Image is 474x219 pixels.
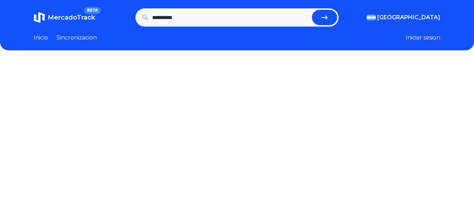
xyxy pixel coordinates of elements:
[48,14,95,21] span: MercadoTrack
[367,15,376,20] img: Argentina
[84,7,101,14] span: BETA
[34,12,45,23] img: MercadoTrack
[377,13,440,22] span: [GEOGRAPHIC_DATA]
[367,13,440,22] button: [GEOGRAPHIC_DATA]
[34,12,95,23] a: MercadoTrackBETA
[56,34,97,42] a: Sincronizacion
[34,34,48,42] a: Inicio
[406,34,440,42] button: Iniciar sesion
